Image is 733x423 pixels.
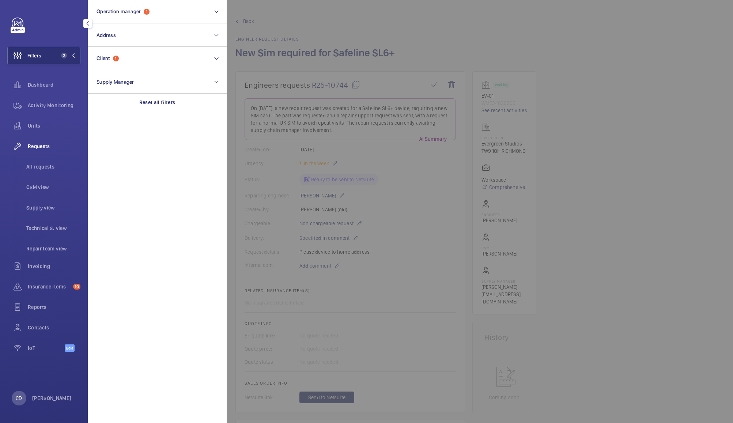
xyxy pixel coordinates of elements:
[26,204,80,211] span: Supply view
[27,52,41,59] span: Filters
[28,263,80,270] span: Invoicing
[28,102,80,109] span: Activity Monitoring
[28,303,80,311] span: Reports
[7,47,80,64] button: Filters2
[26,184,80,191] span: CSM view
[26,163,80,170] span: All requests
[65,344,75,352] span: Beta
[26,245,80,252] span: Repair team view
[28,122,80,129] span: Units
[73,284,80,290] span: 10
[28,81,80,88] span: Dashboard
[16,394,22,402] p: CD
[28,283,70,290] span: Insurance items
[26,224,80,232] span: Technical S. view
[28,344,65,352] span: IoT
[61,53,67,58] span: 2
[28,143,80,150] span: Requests
[32,394,72,402] p: [PERSON_NAME]
[28,324,80,331] span: Contacts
